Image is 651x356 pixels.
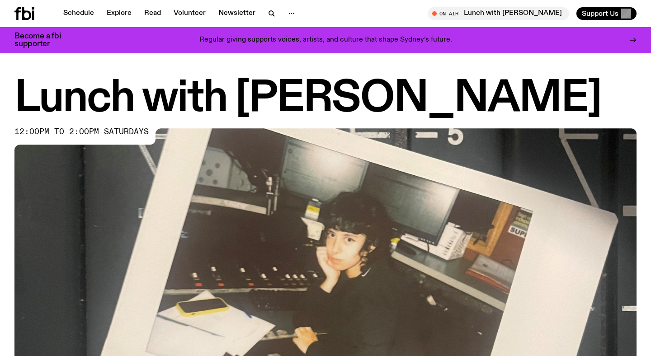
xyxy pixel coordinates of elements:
button: Support Us [576,7,637,20]
a: Read [139,7,166,20]
span: 12:00pm to 2:00pm saturdays [14,128,149,136]
button: On AirLunch with [PERSON_NAME] [428,7,569,20]
span: Support Us [582,9,618,18]
h3: Become a fbi supporter [14,33,72,48]
a: Schedule [58,7,99,20]
a: Newsletter [213,7,261,20]
a: Volunteer [168,7,211,20]
a: Explore [101,7,137,20]
h1: Lunch with [PERSON_NAME] [14,79,637,119]
p: Regular giving supports voices, artists, and culture that shape Sydney’s future. [199,36,452,44]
